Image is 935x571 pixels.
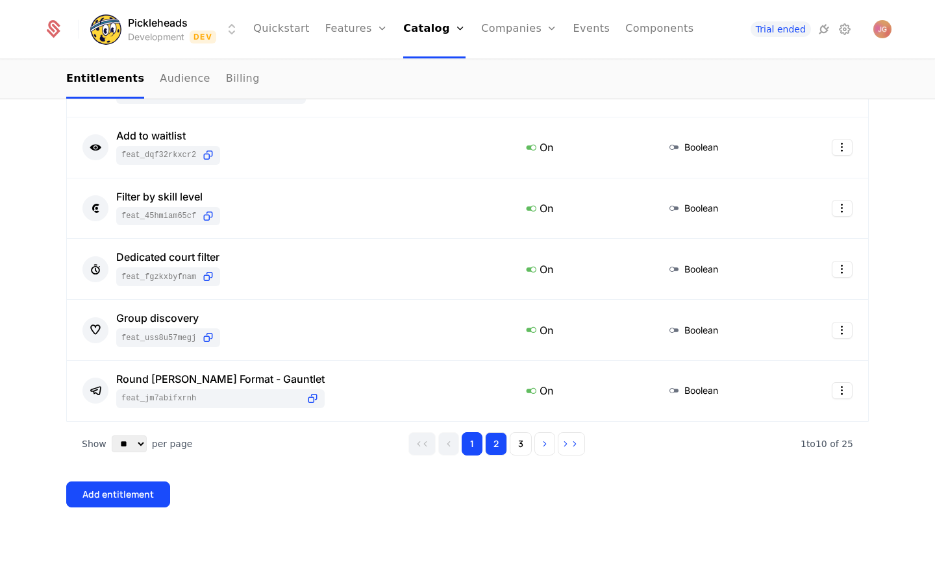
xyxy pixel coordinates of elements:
span: Pickleheads [128,15,188,30]
button: Go to page 1 [462,432,482,456]
a: Entitlements [66,60,144,99]
img: Pickleheads [90,14,121,45]
span: Show [82,437,106,450]
div: Table pagination [66,422,869,466]
ul: Choose Sub Page [66,60,260,99]
select: Select page size [112,435,147,452]
div: Dedicated court filter [116,252,220,262]
button: Select environment [94,15,240,43]
a: Settings [837,21,853,37]
div: On [523,382,635,399]
div: Group discovery [116,313,220,323]
a: Integrations [816,21,832,37]
button: Go to previous page [438,432,459,456]
div: On [523,261,635,278]
div: Add to waitlist [116,130,220,141]
button: Add entitlement [66,481,170,507]
button: Open user button [873,20,891,38]
button: Select action [832,322,853,339]
span: Boolean [684,202,718,215]
span: 25 [801,439,853,449]
button: Go to last page [558,432,585,456]
div: Round [PERSON_NAME] Format - Gauntlet [116,374,325,384]
div: Development [128,30,184,43]
span: 1 to 10 of [801,439,841,449]
span: Boolean [684,324,718,337]
img: Jeff Gordon [873,20,891,38]
div: On [523,200,635,217]
button: Go to page 2 [485,432,507,456]
span: feat_45hmiAM65Cf [121,211,196,221]
a: Trial ended [751,21,811,37]
nav: Main [66,60,869,99]
button: Go to first page [408,432,436,456]
button: Go to page 3 [510,432,532,456]
div: On [523,139,635,156]
span: feat_fGZkXByFNaM [121,272,196,282]
span: Boolean [684,384,718,397]
span: feat_JM7AbiFXRNH [121,393,301,404]
div: Filter by skill level [116,191,220,202]
span: Boolean [684,141,718,154]
button: Select action [832,139,853,156]
span: feat_dQF32rKxcr2 [121,150,196,160]
a: Billing [226,60,260,99]
button: Go to next page [534,432,555,456]
span: feat_UsS8u57MeGJ [121,333,196,343]
div: Add entitlement [82,488,154,501]
div: Page navigation [408,432,585,456]
span: Boolean [684,263,718,276]
button: Select action [832,382,853,399]
button: Select action [832,200,853,217]
button: Select action [832,261,853,278]
span: per page [152,437,193,450]
div: On [523,321,635,338]
span: Dev [190,30,216,43]
a: Audience [160,60,210,99]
